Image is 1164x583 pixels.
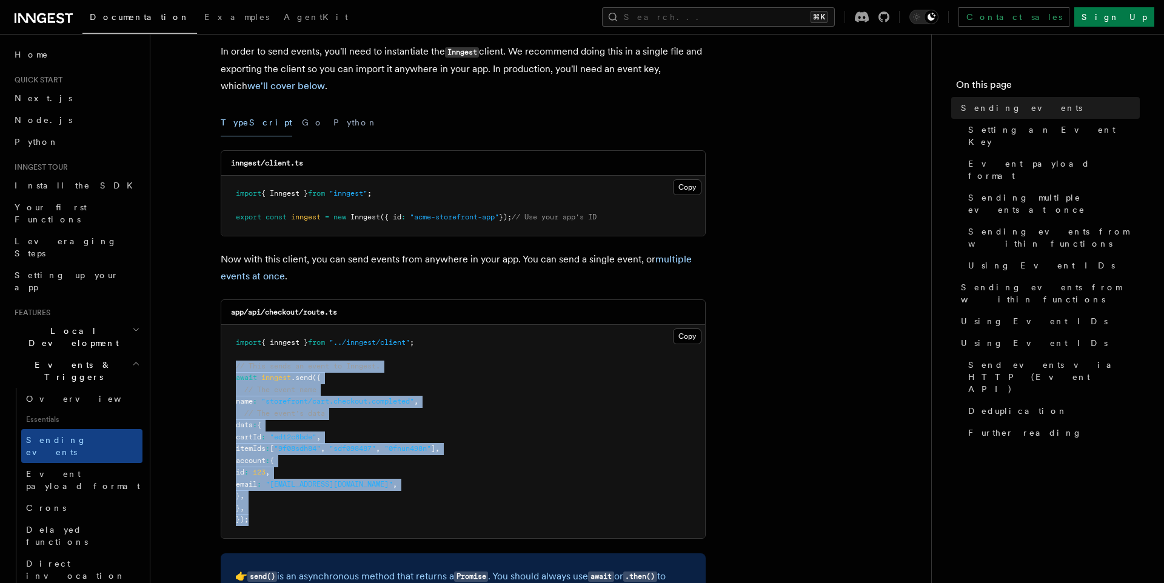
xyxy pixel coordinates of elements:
[270,433,316,441] span: "ed12c8bde"
[261,338,308,347] span: { inngest }
[204,12,269,22] span: Examples
[811,11,828,23] kbd: ⌘K
[401,213,406,221] span: :
[261,189,308,198] span: { Inngest }
[302,109,324,136] button: Go
[961,102,1082,114] span: Sending events
[968,124,1140,148] span: Setting an Event Key
[10,109,142,131] a: Node.js
[963,119,1140,153] a: Setting an Event Key
[963,187,1140,221] a: Sending multiple events at once
[963,255,1140,276] a: Using Event IDs
[236,362,380,370] span: // This sends an event to Inngest.
[10,359,132,383] span: Events & Triggers
[956,78,1140,97] h4: On this page
[253,397,257,405] span: :
[963,153,1140,187] a: Event payload format
[15,236,117,258] span: Leveraging Steps
[244,385,316,394] span: // The event name
[21,463,142,497] a: Event payload format
[261,373,291,382] span: inngest
[329,338,410,347] span: "../inngest/client"
[10,320,142,354] button: Local Development
[10,264,142,298] a: Setting up your app
[21,519,142,553] a: Delayed functions
[240,491,244,500] span: ,
[221,251,706,285] p: Now with this client, you can send events from anywhere in your app. You can send a single event,...
[236,504,240,512] span: }
[376,444,380,453] span: ,
[247,80,325,92] a: we'll cover below
[909,10,938,24] button: Toggle dark mode
[236,491,240,500] span: }
[963,221,1140,255] a: Sending events from within functions
[291,213,321,221] span: inngest
[673,179,701,195] button: Copy
[956,310,1140,332] a: Using Event IDs
[270,444,274,453] span: [
[958,7,1069,27] a: Contact sales
[963,422,1140,444] a: Further reading
[15,270,119,292] span: Setting up your app
[10,162,68,172] span: Inngest tour
[673,328,701,344] button: Copy
[236,213,261,221] span: export
[247,571,277,582] code: send()
[968,158,1140,182] span: Event payload format
[333,213,346,221] span: new
[10,87,142,109] a: Next.js
[588,571,614,582] code: await
[602,7,835,27] button: Search...⌘K
[329,189,367,198] span: "inngest"
[26,525,88,547] span: Delayed functions
[10,175,142,196] a: Install the SDK
[10,230,142,264] a: Leveraging Steps
[253,468,266,476] span: 123
[435,444,440,453] span: ,
[240,504,244,512] span: ,
[15,202,87,224] span: Your first Functions
[266,456,270,465] span: :
[236,338,261,347] span: import
[961,281,1140,305] span: Sending events from within functions
[956,97,1140,119] a: Sending events
[956,276,1140,310] a: Sending events from within functions
[325,213,329,221] span: =
[244,409,325,418] span: // The event's data
[623,571,657,582] code: .then()
[15,93,72,103] span: Next.js
[231,308,337,316] code: app/api/checkout/route.ts
[244,468,249,476] span: :
[236,433,261,441] span: cartId
[431,444,435,453] span: ]
[257,480,261,488] span: :
[274,444,321,453] span: "9f08sdh84"
[10,354,142,388] button: Events & Triggers
[276,4,355,33] a: AgentKit
[26,394,151,404] span: Overview
[257,421,261,429] span: {
[15,115,72,125] span: Node.js
[82,4,197,34] a: Documentation
[10,308,50,318] span: Features
[21,497,142,519] a: Crons
[266,480,393,488] span: "[EMAIL_ADDRESS][DOMAIN_NAME]"
[253,421,257,429] span: :
[15,181,140,190] span: Install the SDK
[236,480,257,488] span: email
[266,444,270,453] span: :
[445,47,479,58] code: Inngest
[968,259,1115,272] span: Using Event IDs
[308,338,325,347] span: from
[10,75,62,85] span: Quick start
[26,503,66,513] span: Crons
[968,192,1140,216] span: Sending multiple events at once
[221,253,692,282] a: multiple events at once
[968,359,1140,395] span: Send events via HTTP (Event API)
[26,435,87,457] span: Sending events
[197,4,276,33] a: Examples
[308,189,325,198] span: from
[499,213,512,221] span: });
[10,44,142,65] a: Home
[1074,7,1154,27] a: Sign Up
